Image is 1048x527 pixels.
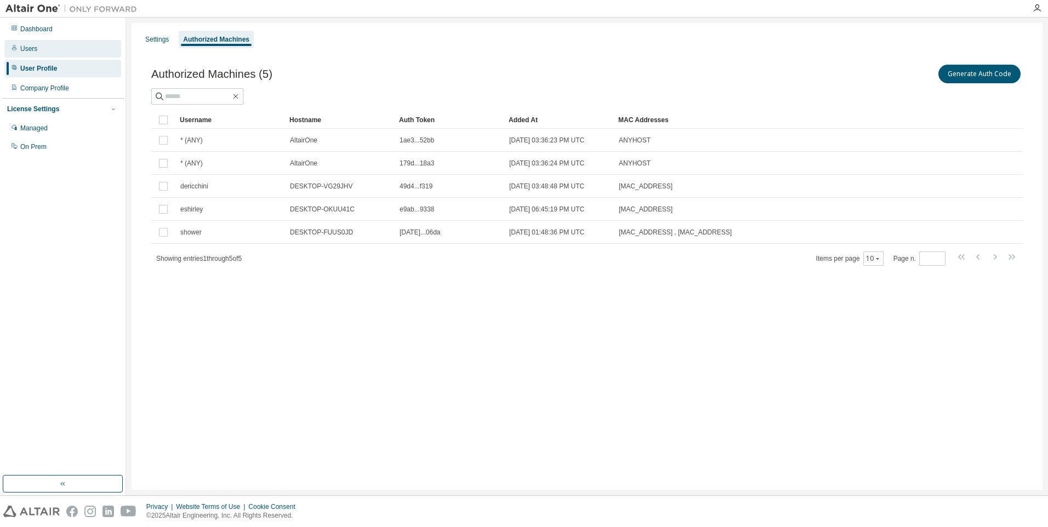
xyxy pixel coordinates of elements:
span: 49d4...f319 [400,182,432,191]
img: altair_logo.svg [3,506,60,517]
div: Settings [145,35,169,44]
div: Added At [509,111,610,129]
div: Cookie Consent [248,502,301,511]
div: Username [180,111,281,129]
img: Altair One [5,3,143,14]
span: 179d...18a3 [400,159,434,168]
button: 10 [866,254,881,263]
span: eshirley [180,205,203,214]
div: Auth Token [399,111,500,129]
span: [MAC_ADDRESS] [619,182,673,191]
div: License Settings [7,105,59,113]
span: AltairOne [290,136,317,145]
div: Users [20,44,37,53]
img: youtube.svg [121,506,136,517]
div: Website Terms of Use [176,502,248,511]
span: * (ANY) [180,136,203,145]
span: [DATE] 03:48:48 PM UTC [509,182,584,191]
div: Company Profile [20,84,69,93]
div: Dashboard [20,25,53,33]
span: Showing entries 1 through 5 of 5 [156,255,242,262]
div: Hostname [289,111,390,129]
span: Items per page [816,251,884,266]
span: DESKTOP-VG29JHV [290,182,352,191]
span: DESKTOP-OKUU41C [290,205,355,214]
span: ANYHOST [619,136,651,145]
div: Privacy [146,502,176,511]
img: facebook.svg [66,506,78,517]
span: DESKTOP-FUUS0JD [290,228,353,237]
span: [DATE] 06:45:19 PM UTC [509,205,584,214]
p: © 2025 Altair Engineering, Inc. All Rights Reserved. [146,511,302,520]
div: Managed [20,124,48,133]
span: [DATE]...06da [400,228,440,237]
img: instagram.svg [84,506,96,517]
div: MAC Addresses [618,111,908,129]
span: Page n. [893,251,946,266]
span: [MAC_ADDRESS] [619,205,673,214]
span: dericchini [180,182,208,191]
span: [MAC_ADDRESS] , [MAC_ADDRESS] [619,228,732,237]
span: Authorized Machines (5) [151,68,272,81]
span: 1ae3...52bb [400,136,434,145]
div: User Profile [20,64,57,73]
span: [DATE] 03:36:23 PM UTC [509,136,584,145]
img: linkedin.svg [102,506,114,517]
div: On Prem [20,142,47,151]
span: shower [180,228,202,237]
span: [DATE] 01:48:36 PM UTC [509,228,584,237]
span: ANYHOST [619,159,651,168]
span: AltairOne [290,159,317,168]
span: [DATE] 03:36:24 PM UTC [509,159,584,168]
span: e9ab...9338 [400,205,434,214]
button: Generate Auth Code [938,65,1021,83]
div: Authorized Machines [183,35,249,44]
span: * (ANY) [180,159,203,168]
